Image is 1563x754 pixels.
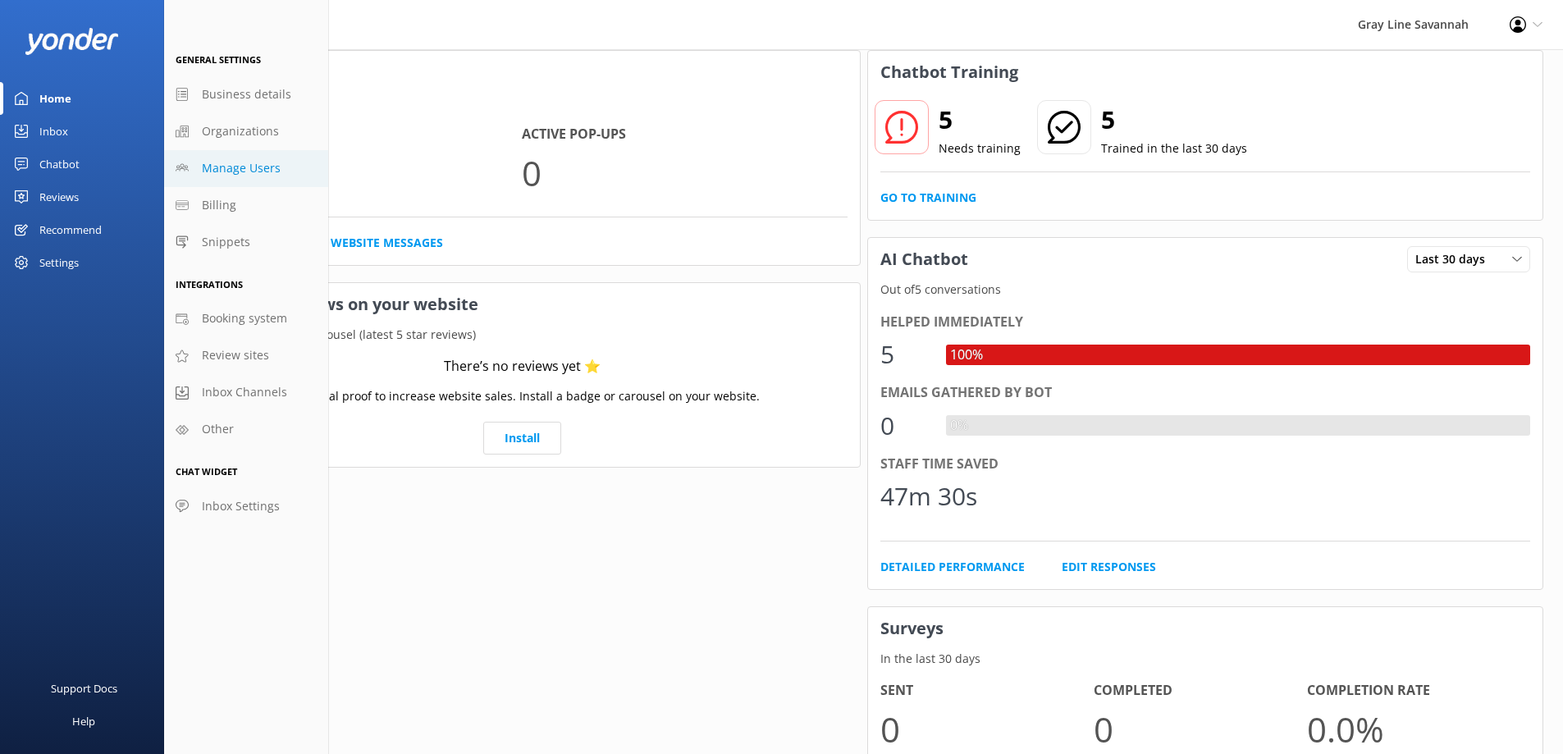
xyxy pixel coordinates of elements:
[164,411,328,448] a: Other
[939,100,1021,139] h2: 5
[202,196,236,214] span: Billing
[197,145,522,200] p: 5
[39,213,102,246] div: Recommend
[197,124,522,145] h4: Conversations
[164,150,328,187] a: Manage Users
[522,145,847,200] p: 0
[868,238,980,281] h3: AI Chatbot
[202,383,287,401] span: Inbox Channels
[39,82,71,115] div: Home
[164,224,328,261] a: Snippets
[939,139,1021,158] p: Needs training
[483,422,561,455] a: Install
[164,300,328,337] a: Booking system
[880,477,977,516] div: 47m 30s
[164,374,328,411] a: Inbox Channels
[880,558,1025,576] a: Detailed Performance
[39,246,79,279] div: Settings
[176,465,237,478] span: Chat Widget
[880,312,1531,333] div: Helped immediately
[164,488,328,525] a: Inbox Settings
[444,356,601,377] div: There’s no reviews yet ⭐
[39,181,79,213] div: Reviews
[164,187,328,224] a: Billing
[164,337,328,374] a: Review sites
[185,94,860,112] p: In the last 30 days
[880,335,930,374] div: 5
[164,113,328,150] a: Organizations
[39,148,80,181] div: Chatbot
[868,51,1031,94] h3: Chatbot Training
[202,346,269,364] span: Review sites
[1101,139,1247,158] p: Trained in the last 30 days
[880,406,930,446] div: 0
[1415,250,1495,268] span: Last 30 days
[185,283,860,326] h3: Showcase reviews on your website
[331,234,443,252] a: Website Messages
[176,53,261,66] span: General Settings
[202,233,250,251] span: Snippets
[202,122,279,140] span: Organizations
[185,326,860,344] p: Your current review carousel (latest 5 star reviews)
[880,382,1531,404] div: Emails gathered by bot
[39,115,68,148] div: Inbox
[72,705,95,738] div: Help
[202,497,280,515] span: Inbox Settings
[51,672,117,705] div: Support Docs
[176,278,243,290] span: Integrations
[868,650,1543,668] p: In the last 30 days
[1101,100,1247,139] h2: 5
[1307,680,1520,701] h4: Completion Rate
[880,680,1094,701] h4: Sent
[1094,680,1307,701] h4: Completed
[164,76,328,113] a: Business details
[868,607,1543,650] h3: Surveys
[25,28,119,55] img: yonder-white-logo.png
[868,281,1543,299] p: Out of 5 conversations
[284,387,760,405] p: Use social proof to increase website sales. Install a badge or carousel on your website.
[522,124,847,145] h4: Active Pop-ups
[185,51,860,94] h3: Website Chat
[880,454,1531,475] div: Staff time saved
[946,345,987,366] div: 100%
[202,420,234,438] span: Other
[202,85,291,103] span: Business details
[880,189,976,207] a: Go to Training
[1062,558,1156,576] a: Edit Responses
[946,415,972,436] div: 0%
[202,159,281,177] span: Manage Users
[202,309,287,327] span: Booking system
